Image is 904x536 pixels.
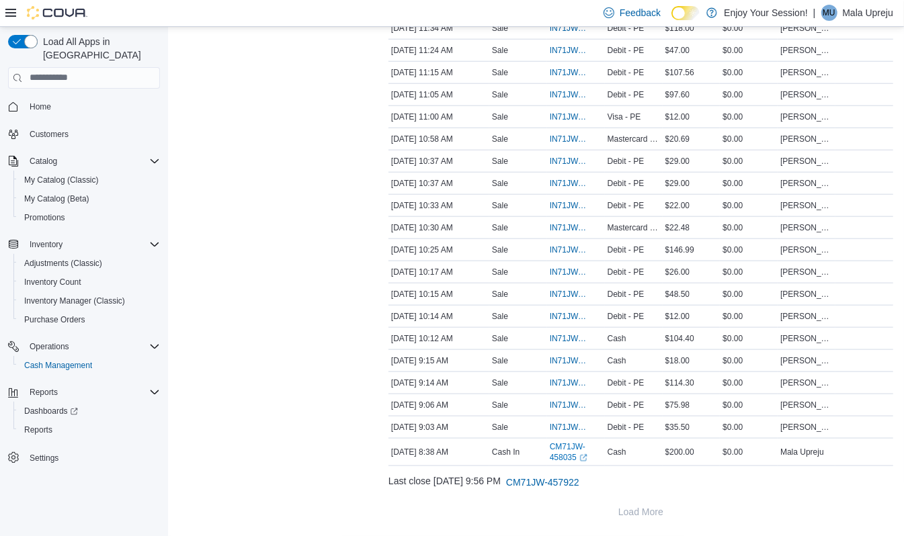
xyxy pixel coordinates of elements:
span: My Catalog (Beta) [19,191,160,207]
button: Home [3,97,165,116]
span: [PERSON_NAME] [780,23,833,34]
button: IN71JW-7655889 [550,242,602,258]
span: $48.50 [665,289,690,300]
a: Promotions [19,210,71,226]
span: Purchase Orders [19,312,160,328]
button: IN71JW-7655954 [550,153,602,169]
span: [PERSON_NAME] [780,222,833,233]
span: Home [30,101,51,112]
div: [DATE] 11:24 AM [388,42,489,58]
div: [DATE] 10:58 AM [388,131,489,147]
p: | [813,5,816,21]
p: Sale [492,67,508,78]
div: $0.00 [720,353,778,369]
p: Cash In [492,447,520,457]
span: Catalog [24,153,160,169]
span: [PERSON_NAME] [780,67,833,78]
span: [PERSON_NAME] [780,134,833,144]
div: $0.00 [720,197,778,214]
span: [PERSON_NAME] [780,400,833,410]
button: IN71JW-7655596 [550,375,602,391]
span: IN71JW-7655918 [550,222,589,233]
span: Debit - PE [608,45,645,56]
div: [DATE] 10:17 AM [388,264,489,280]
span: Debit - PE [608,23,645,34]
div: [DATE] 10:37 AM [388,175,489,191]
p: Sale [492,222,508,233]
span: [PERSON_NAME] [780,289,833,300]
span: Purchase Orders [24,314,85,325]
span: Debit - PE [608,156,645,167]
span: Settings [24,449,160,465]
span: IN71JW-7655845 [550,311,589,322]
p: Sale [492,111,508,122]
a: Reports [19,422,58,438]
span: $22.48 [665,222,690,233]
button: CM71JW-457922 [501,469,585,496]
span: Debit - PE [608,267,645,277]
span: $35.50 [665,422,690,433]
div: [DATE] 10:15 AM [388,286,489,302]
span: $29.00 [665,156,690,167]
span: Inventory [24,236,160,253]
span: [PERSON_NAME] [780,377,833,388]
span: Debit - PE [608,400,645,410]
p: Sale [492,377,508,388]
img: Cova [27,6,87,19]
span: Promotions [19,210,160,226]
span: Debit - PE [608,89,645,100]
span: [PERSON_NAME] [780,178,833,189]
button: Settings [3,447,165,467]
span: IN71JW-7656292 [550,23,589,34]
button: IN71JW-7655845 [550,308,602,324]
button: Promotions [13,208,165,227]
span: [PERSON_NAME] [780,311,833,322]
svg: External link [579,454,587,462]
button: Load More [388,498,893,525]
span: IN71JW-7656121 [550,89,589,100]
span: $18.00 [665,355,690,366]
span: Operations [24,339,160,355]
button: IN71JW-7656121 [550,87,602,103]
div: [DATE] 10:25 AM [388,242,489,258]
button: Adjustments (Classic) [13,254,165,273]
p: Sale [492,178,508,189]
p: Sale [492,200,508,211]
div: $0.00 [720,109,778,125]
span: $29.00 [665,178,690,189]
span: Cash [608,355,626,366]
button: IN71JW-7656186 [550,64,602,81]
span: IN71JW-7655889 [550,244,589,255]
a: Dashboards [13,402,165,420]
p: Sale [492,244,508,255]
div: [DATE] 9:14 AM [388,375,489,391]
button: Inventory Manager (Classic) [13,292,165,310]
span: [PERSON_NAME] [780,156,833,167]
span: Debit - PE [608,244,645,255]
p: Sale [492,267,508,277]
div: [DATE] 11:05 AM [388,87,489,103]
div: $0.00 [720,220,778,236]
div: [DATE] 8:38 AM [388,444,489,460]
span: Visa - PE [608,111,641,122]
div: [DATE] 10:33 AM [388,197,489,214]
span: IN71JW-7655563 [550,400,589,410]
span: IN71JW-7656077 [550,134,589,144]
div: $0.00 [720,42,778,58]
span: My Catalog (Classic) [24,175,99,185]
a: CM71JW-458035External link [550,441,602,463]
p: Sale [492,289,508,300]
span: Reports [24,384,160,400]
span: $107.56 [665,67,694,78]
button: Purchase Orders [13,310,165,329]
a: Cash Management [19,357,97,373]
span: Promotions [24,212,65,223]
a: My Catalog (Classic) [19,172,104,188]
span: $97.60 [665,89,690,100]
span: Catalog [30,156,57,167]
button: Reports [24,384,63,400]
div: $0.00 [720,330,778,347]
span: $12.00 [665,111,690,122]
button: Cash Management [13,356,165,375]
button: Reports [13,420,165,439]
